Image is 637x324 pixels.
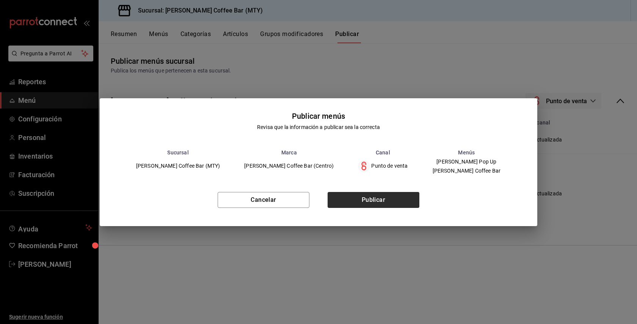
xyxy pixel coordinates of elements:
[232,149,346,156] th: Marca
[420,149,513,156] th: Menús
[124,149,232,156] th: Sucursal
[232,156,346,177] td: [PERSON_NAME] Coffee Bar (Centro)
[257,123,380,131] div: Revisa que la información a publicar sea la correcta
[433,168,501,173] span: [PERSON_NAME] Coffee Bar
[218,192,309,208] button: Cancelar
[292,110,345,122] div: Publicar menús
[328,192,419,208] button: Publicar
[433,159,501,164] span: [PERSON_NAME] Pop Up
[124,156,232,177] td: [PERSON_NAME] Coffee Bar (MTY)
[358,160,408,172] div: Punto de venta
[346,149,420,156] th: Canal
